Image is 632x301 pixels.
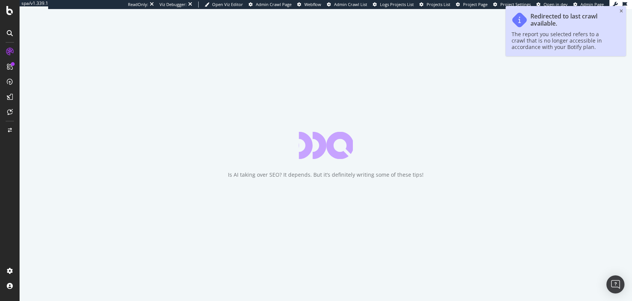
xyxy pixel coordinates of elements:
[427,2,450,7] span: Projects List
[128,2,148,8] div: ReadOnly:
[297,2,321,8] a: Webflow
[493,2,531,8] a: Project Settings
[580,2,604,7] span: Admin Page
[544,2,568,7] span: Open in dev
[212,2,243,7] span: Open Viz Editor
[456,2,488,8] a: Project Page
[380,2,414,7] span: Logs Projects List
[334,2,367,7] span: Admin Crawl List
[228,171,424,179] div: Is AI taking over SEO? It depends. But it’s definitely writing some of these tips!
[573,2,604,8] a: Admin Page
[463,2,488,7] span: Project Page
[620,9,623,14] div: close toast
[530,13,612,27] div: Redirected to last crawl available.
[299,132,353,159] div: animation
[419,2,450,8] a: Projects List
[249,2,292,8] a: Admin Crawl Page
[205,2,243,8] a: Open Viz Editor
[256,2,292,7] span: Admin Crawl Page
[373,2,414,8] a: Logs Projects List
[304,2,321,7] span: Webflow
[160,2,187,8] div: Viz Debugger:
[512,31,612,50] div: The report you selected refers to a crawl that is no longer accessible in accordance with your Bo...
[500,2,531,7] span: Project Settings
[606,275,624,293] div: Open Intercom Messenger
[536,2,568,8] a: Open in dev
[327,2,367,8] a: Admin Crawl List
